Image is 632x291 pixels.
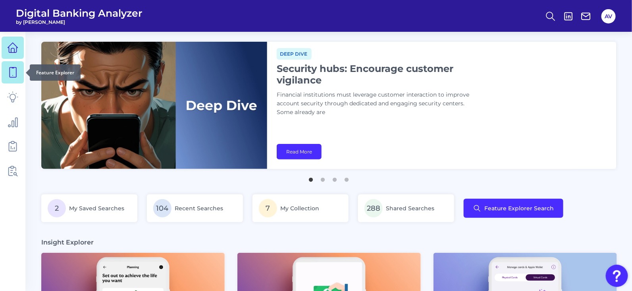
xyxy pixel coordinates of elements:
a: Deep dive [277,50,312,57]
button: 4 [343,174,351,182]
a: 288Shared Searches [358,194,454,222]
span: 2 [48,199,66,217]
div: Feature Explorer [30,64,81,81]
button: Feature Explorer Search [464,199,563,218]
span: 104 [153,199,171,217]
span: Recent Searches [175,205,223,212]
span: Shared Searches [386,205,434,212]
h1: Security hubs: Encourage customer vigilance [277,63,475,86]
span: 7 [259,199,277,217]
p: Financial institutions must leverage customer interaction to improve account security through ded... [277,91,475,117]
span: My Collection [280,205,319,212]
span: by [PERSON_NAME] [16,19,143,25]
a: 104Recent Searches [147,194,243,222]
a: 7My Collection [252,194,349,222]
span: Feature Explorer Search [484,205,554,211]
button: Open Resource Center [606,265,628,287]
button: AV [601,9,616,23]
button: 1 [307,174,315,182]
span: Deep dive [277,48,312,60]
button: 2 [319,174,327,182]
h3: Insight Explorer [41,238,94,246]
span: My Saved Searches [69,205,124,212]
a: 2My Saved Searches [41,194,137,222]
span: 288 [364,199,383,217]
a: Read More [277,144,322,159]
button: 3 [331,174,339,182]
img: bannerImg [41,42,267,169]
span: Digital Banking Analyzer [16,7,143,19]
